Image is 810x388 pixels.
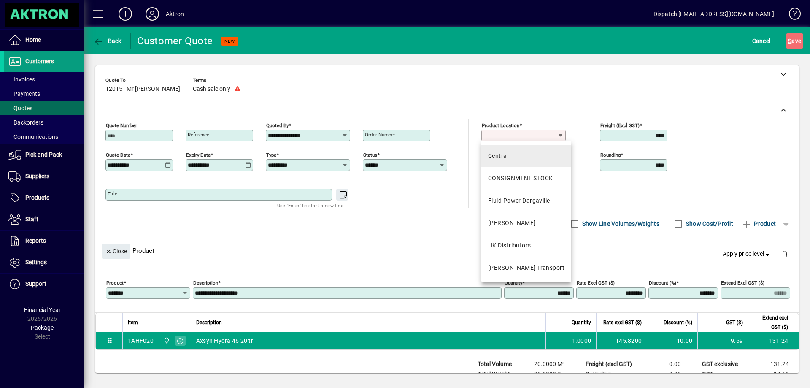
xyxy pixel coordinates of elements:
[488,196,550,205] div: Fluid Power Dargaville
[188,132,209,138] mat-label: Reference
[25,58,54,65] span: Customers
[775,250,795,258] app-page-header-button: Delete
[105,244,127,258] span: Close
[742,217,776,231] span: Product
[600,152,621,158] mat-label: Rounding
[721,280,764,286] mat-label: Extend excl GST ($)
[8,133,58,140] span: Communications
[365,132,395,138] mat-label: Order number
[24,307,61,313] span: Financial Year
[719,247,775,262] button: Apply price level
[723,250,772,258] span: Apply price level
[481,167,571,190] mat-option: CONSIGNMENT STOCK
[788,34,801,48] span: ave
[25,259,47,266] span: Settings
[481,234,571,257] mat-option: HK Distributors
[572,336,591,345] span: 1.0000
[128,318,138,327] span: Item
[25,173,49,179] span: Suppliers
[783,2,799,29] a: Knowledge Base
[4,130,84,144] a: Communications
[84,33,131,49] app-page-header-button: Back
[488,241,531,250] div: HK Distributors
[753,313,788,332] span: Extend excl GST ($)
[698,359,748,369] td: GST exclusive
[737,216,780,231] button: Product
[8,105,32,111] span: Quotes
[277,201,343,210] mat-hint: Use 'Enter' to start a new line
[788,38,791,44] span: S
[647,332,697,349] td: 10.00
[577,280,615,286] mat-label: Rate excl GST ($)
[8,119,43,126] span: Backorders
[4,166,84,187] a: Suppliers
[102,244,130,259] button: Close
[4,252,84,273] a: Settings
[752,34,771,48] span: Cancel
[481,212,571,234] mat-option: HAMILTON
[224,38,235,44] span: NEW
[505,280,522,286] mat-label: Quantity
[106,152,130,158] mat-label: Quote date
[600,122,640,128] mat-label: Freight (excl GST)
[580,220,659,228] label: Show Line Volumes/Weights
[4,274,84,295] a: Support
[112,6,139,22] button: Add
[524,369,575,380] td: 20.0000 Kg
[640,359,691,369] td: 0.00
[488,174,553,183] div: CONSIGNMENT STOCK
[186,152,211,158] mat-label: Expiry date
[95,235,799,266] div: Product
[473,359,524,369] td: Total Volume
[4,30,84,51] a: Home
[481,190,571,212] mat-option: Fluid Power Dargaville
[473,369,524,380] td: Total Weight
[93,38,121,44] span: Back
[8,76,35,83] span: Invoices
[100,247,132,255] app-page-header-button: Close
[4,231,84,252] a: Reports
[581,369,640,380] td: Rounding
[488,219,536,228] div: [PERSON_NAME]
[603,318,642,327] span: Rate excl GST ($)
[664,318,692,327] span: Discount (%)
[4,101,84,115] a: Quotes
[488,263,564,272] div: [PERSON_NAME] Transport
[25,237,46,244] span: Reports
[524,359,575,369] td: 20.0000 M³
[166,7,184,21] div: Aktron
[196,318,222,327] span: Description
[193,86,230,92] span: Cash sale only
[105,86,180,92] span: 12015 - Mr [PERSON_NAME]
[653,7,774,21] div: Dispatch [EMAIL_ADDRESS][DOMAIN_NAME]
[581,359,640,369] td: Freight (excl GST)
[25,194,49,201] span: Products
[649,280,676,286] mat-label: Discount (%)
[748,369,799,380] td: 19.69
[8,90,40,97] span: Payments
[748,359,799,369] td: 131.24
[25,36,41,43] span: Home
[482,122,519,128] mat-label: Product location
[748,332,799,349] td: 131.24
[640,369,691,380] td: 0.00
[4,187,84,209] a: Products
[25,216,38,222] span: Staff
[4,209,84,230] a: Staff
[25,280,46,287] span: Support
[266,122,289,128] mat-label: Quoted by
[266,152,276,158] mat-label: Type
[128,336,154,345] div: 1AHF020
[697,332,748,349] td: 19.69
[684,220,733,228] label: Show Cost/Profit
[775,244,795,264] button: Delete
[488,152,508,160] div: Central
[4,87,84,101] a: Payments
[193,280,218,286] mat-label: Description
[481,257,571,279] mat-option: T. Croft Transport
[106,280,124,286] mat-label: Product
[726,318,743,327] span: GST ($)
[4,72,84,87] a: Invoices
[31,324,54,331] span: Package
[4,144,84,166] a: Pick and Pack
